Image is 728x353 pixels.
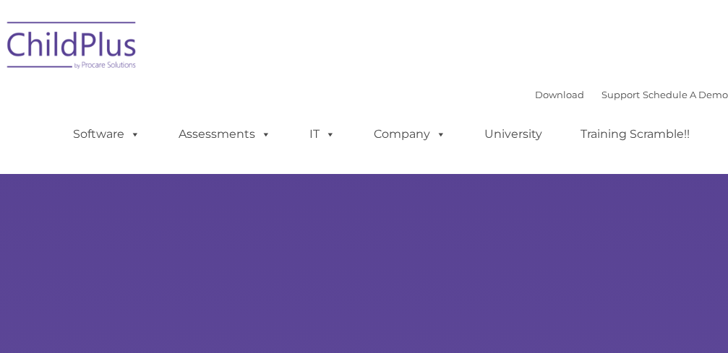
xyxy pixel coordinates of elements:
[359,120,461,149] a: Company
[59,120,155,149] a: Software
[643,89,728,100] a: Schedule A Demo
[535,89,584,100] a: Download
[295,120,350,149] a: IT
[566,120,704,149] a: Training Scramble!!
[164,120,286,149] a: Assessments
[535,89,728,100] font: |
[601,89,640,100] a: Support
[470,120,557,149] a: University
